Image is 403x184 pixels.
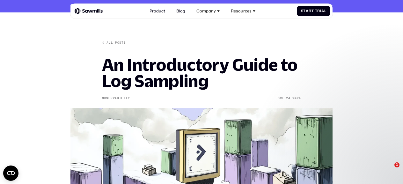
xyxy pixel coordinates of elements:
span: S [301,9,304,13]
div: Resources [231,9,252,13]
span: i [320,9,321,13]
button: Open CMP widget [3,166,18,181]
div: Company [196,9,216,13]
a: All posts [102,41,126,45]
span: t [311,9,314,13]
div: Resources [228,5,258,16]
span: t [303,9,306,13]
span: a [321,9,324,13]
span: 1 [394,162,399,167]
span: l [324,9,326,13]
div: 24 [286,97,290,100]
div: Oct [278,97,284,100]
span: r [317,9,320,13]
h1: An Introductory Guide to Log Sampling [102,56,301,89]
a: Product [147,5,168,16]
span: a [306,9,309,13]
div: All posts [106,41,126,45]
a: Blog [173,5,188,16]
div: Company [193,5,223,16]
span: T [315,9,318,13]
div: Observability [102,97,130,100]
a: StartTrial [297,6,331,16]
iframe: Intercom live chat [381,162,397,178]
span: r [309,9,311,13]
div: 2024 [292,97,301,100]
